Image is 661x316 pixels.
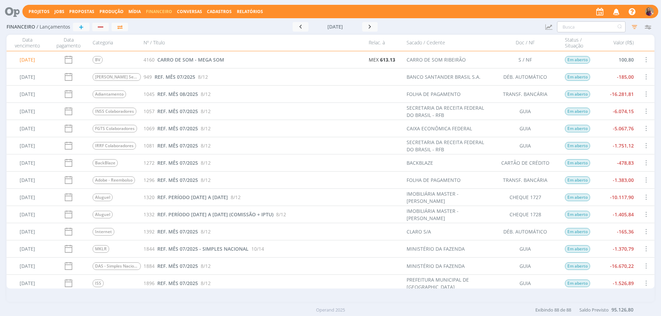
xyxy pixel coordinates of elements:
[596,258,637,274] div: -16.670,22
[146,9,172,14] span: Financeiro
[7,51,48,68] div: [DATE]
[97,9,126,14] button: Produção
[407,159,433,166] div: BACKBLAZE
[144,73,152,80] span: 949
[157,142,198,149] a: REF. MÊS 07/2025
[407,104,486,119] div: SECRETARIA DA RECEITA FEDERAL DO BRASIL - RFB
[407,56,466,63] div: CARRO DE SOM RIBEIRÃO
[369,56,395,63] a: MEX613.13
[579,307,609,313] span: Saldo Previsto
[596,103,637,120] div: -6.074,15
[596,86,637,102] div: -16.281,81
[144,228,155,235] span: 1392
[407,207,486,222] div: IMOBILIÁRIA MASTER - [PERSON_NAME]
[565,90,590,98] span: Em aberto
[201,262,211,270] span: 8/12
[489,223,562,240] div: DÉB. AUTOMÁTICO
[7,275,48,292] div: [DATE]
[144,211,155,218] span: 1332
[489,258,562,274] div: GUIA
[489,86,562,102] div: TRANSF. BANCÁRIA
[52,9,66,14] button: Jobs
[565,280,590,287] span: Em aberto
[596,240,637,257] div: -1.370,79
[93,176,135,184] span: Adobe - Reembolso
[144,280,155,287] span: 1896
[144,245,155,252] span: 1844
[7,120,48,137] div: [DATE]
[157,194,228,201] a: REF. PERÍODO [DATE] A [DATE]
[93,211,113,218] span: Aluguel
[596,51,637,68] div: 100,80
[7,154,48,171] div: [DATE]
[562,37,596,49] div: Status / Situação
[144,142,155,149] span: 1081
[205,9,234,14] button: Cadastros
[380,56,395,63] b: 613.13
[276,211,286,218] span: 8/12
[235,9,265,14] button: Relatórios
[596,137,637,154] div: -1.751,12
[407,90,461,98] div: FOLHA DE PAGAMENTO
[128,9,141,14] a: Mídia
[157,262,198,270] a: REF. MÊS 07/2025
[157,177,198,183] span: REF. MÊS 07/2025
[73,23,90,31] button: +
[407,139,486,153] div: SECRETARIA DA RECEITA FEDERAL DO BRASIL - RFB
[308,22,362,32] button: [DATE]
[79,23,84,31] span: +
[69,9,94,14] a: Propostas
[489,37,562,49] div: Doc / NF
[407,276,486,291] div: PREFEITURA MUNICIPAL DE [GEOGRAPHIC_DATA]
[93,245,109,253] span: MKLR
[489,275,562,292] div: GUIA
[596,154,637,171] div: -478,83
[7,86,48,102] div: [DATE]
[157,90,198,98] a: REF. MÊS 08/2025
[157,125,198,132] a: REF. MÊS 07/2025
[407,190,486,205] div: IMOBILIÁRIA MASTER - [PERSON_NAME]
[201,176,211,184] span: 8/12
[93,159,118,167] span: BackBlaze
[27,9,52,14] button: Projetos
[99,9,124,14] a: Produção
[157,108,198,115] span: REF. MÊS 07/2025
[596,275,637,292] div: -1.526,89
[557,21,626,32] input: Busca
[596,223,637,240] div: -165,36
[489,103,562,120] div: GUIA
[489,172,562,188] div: TRANSF. BANCÁRIA
[365,37,403,49] div: Relac. à
[7,172,48,188] div: [DATE]
[36,24,70,30] span: / Lançamentos
[201,142,211,149] span: 8/12
[407,262,465,270] div: MINISTÉRIO DA FAZENDA
[157,56,224,63] a: CARRO DE SOM - MEGA SOM
[144,194,155,201] span: 1320
[7,258,48,274] div: [DATE]
[403,37,489,49] div: Sacado / Cedente
[7,37,48,49] div: Data vencimento
[175,9,204,14] button: Conversas
[201,108,211,115] span: 8/12
[535,307,571,313] span: Exibindo 88 de 88
[565,108,590,115] span: Em aberto
[144,262,155,270] span: 1884
[155,73,195,80] a: REF. MÊS 07/2025
[645,7,654,16] img: A
[489,206,562,223] div: CHEQUE 1728
[596,172,637,188] div: -1.383,00
[489,154,562,171] div: CARTÃO DE CRÉDITO
[157,159,198,166] a: REF. MÊS 07/2025
[157,211,273,218] a: REF. PERÍODO [DATE] A [DATE] (COMISSÃO + IPTU)
[93,73,141,81] span: [PERSON_NAME] Serviços
[7,206,48,223] div: [DATE]
[201,159,211,166] span: 8/12
[93,108,136,115] span: INSS Colaboradores
[231,194,241,201] span: 8/12
[157,280,198,287] a: REF. MÊS 07/2025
